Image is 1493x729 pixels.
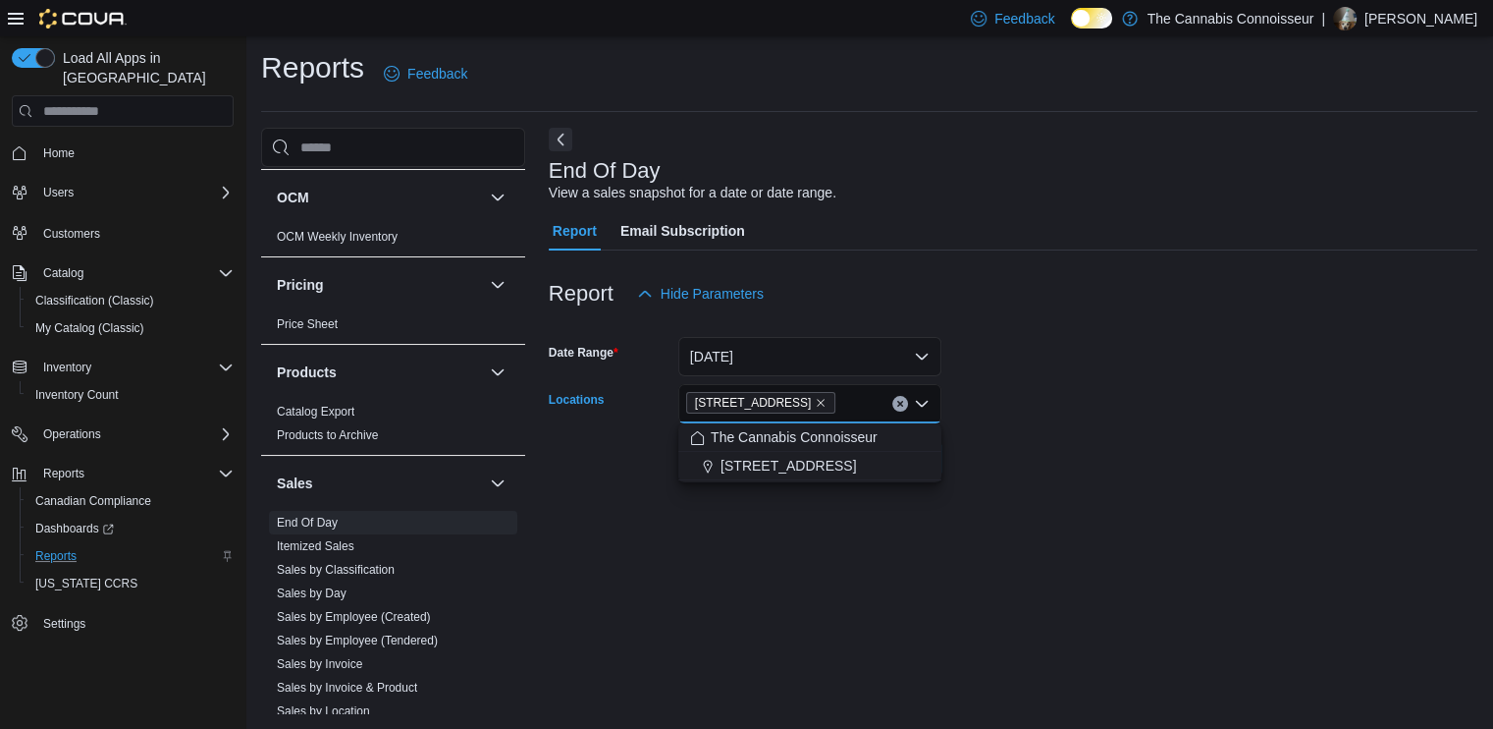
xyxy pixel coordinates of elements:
[277,427,378,443] span: Products to Archive
[486,273,509,297] button: Pricing
[277,681,417,695] a: Sales by Invoice & Product
[1147,7,1314,30] p: The Cannabis Connoisseur
[277,404,354,420] span: Catalog Export
[277,188,482,207] button: OCM
[695,393,812,413] span: [STREET_ADDRESS]
[4,460,241,487] button: Reports
[20,515,241,542] a: Dashboards
[277,634,438,647] a: Sales by Employee (Tendered)
[27,316,152,340] a: My Catalog (Classic)
[35,141,82,165] a: Home
[277,229,398,245] span: OCM Weekly Inventory
[277,474,482,493] button: Sales
[35,422,109,446] button: Operations
[1364,7,1477,30] p: [PERSON_NAME]
[261,312,525,344] div: Pricing
[678,423,941,480] div: Choose from the following options
[686,392,836,414] span: 99 King St.
[20,287,241,314] button: Classification (Classic)
[39,9,127,28] img: Cova
[277,363,337,382] h3: Products
[549,183,836,203] div: View a sales snapshot for a date or date range.
[35,140,234,165] span: Home
[277,275,323,295] h3: Pricing
[35,220,234,245] span: Customers
[27,383,127,407] a: Inventory Count
[376,54,475,93] a: Feedback
[43,265,83,281] span: Catalog
[55,48,234,87] span: Load All Apps in [GEOGRAPHIC_DATA]
[1071,28,1072,29] span: Dark Mode
[549,345,618,361] label: Date Range
[35,612,93,636] a: Settings
[277,516,338,530] a: End Of Day
[277,656,362,672] span: Sales by Invoice
[35,181,234,204] span: Users
[1071,8,1112,28] input: Dark Mode
[277,538,354,554] span: Itemized Sales
[277,703,370,719] span: Sales by Location
[35,261,234,285] span: Catalog
[27,544,84,568] a: Reports
[994,9,1054,28] span: Feedback
[12,131,234,689] nav: Complex example
[277,680,417,696] span: Sales by Invoice & Product
[277,275,482,295] button: Pricing
[43,426,101,442] span: Operations
[20,570,241,597] button: [US_STATE] CCRS
[27,572,145,595] a: [US_STATE] CCRS
[4,609,241,638] button: Settings
[27,316,234,340] span: My Catalog (Classic)
[815,397,826,409] button: Remove 99 King St. from selection in this group
[35,548,77,564] span: Reports
[20,381,241,409] button: Inventory Count
[43,360,91,375] span: Inventory
[20,487,241,515] button: Canadian Compliance
[549,282,613,306] h3: Report
[678,423,941,452] button: The Cannabis Connoisseur
[35,521,114,536] span: Dashboards
[549,128,572,151] button: Next
[35,181,81,204] button: Users
[486,186,509,209] button: OCM
[277,704,370,718] a: Sales by Location
[277,230,398,244] a: OCM Weekly Inventory
[277,587,347,600] a: Sales by Day
[43,185,74,200] span: Users
[27,572,234,595] span: Washington CCRS
[261,400,525,455] div: Products
[4,218,241,247] button: Customers
[678,337,941,376] button: [DATE]
[277,539,354,553] a: Itemized Sales
[35,293,154,308] span: Classification (Classic)
[678,452,941,480] button: [STREET_ADDRESS]
[277,562,395,578] span: Sales by Classification
[277,428,378,442] a: Products to Archive
[35,320,144,336] span: My Catalog (Classic)
[35,611,234,636] span: Settings
[277,316,338,332] span: Price Sheet
[43,226,100,242] span: Customers
[549,392,605,408] label: Locations
[35,261,91,285] button: Catalog
[277,317,338,331] a: Price Sheet
[35,576,137,591] span: [US_STATE] CCRS
[277,657,362,671] a: Sales by Invoice
[20,314,241,342] button: My Catalog (Classic)
[1333,7,1357,30] div: Candice Flynt
[35,462,234,485] span: Reports
[277,610,431,624] a: Sales by Employee (Created)
[43,466,84,481] span: Reports
[4,421,241,448] button: Operations
[35,356,234,379] span: Inventory
[35,493,151,509] span: Canadian Compliance
[277,515,338,531] span: End Of Day
[277,586,347,601] span: Sales by Day
[35,422,234,446] span: Operations
[4,259,241,287] button: Catalog
[4,139,241,167] button: Home
[720,456,856,476] span: [STREET_ADDRESS]
[27,517,234,540] span: Dashboards
[261,225,525,256] div: OCM
[711,427,878,447] span: The Cannabis Connoisseur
